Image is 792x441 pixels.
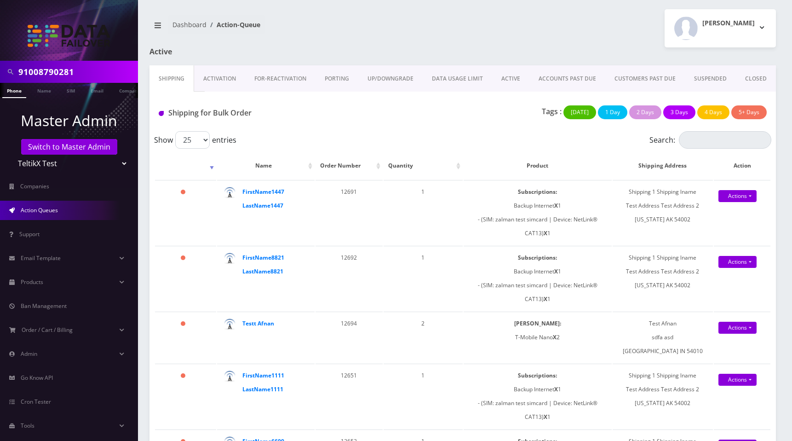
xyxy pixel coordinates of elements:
a: Company [115,83,145,97]
a: CUSTOMERS PAST DUE [605,65,685,92]
span: Action Queues [21,206,58,214]
span: Go Know API [21,374,53,382]
a: FirstName1111 LastName1111 [242,371,284,393]
td: 12694 [316,312,383,363]
th: Order Number: activate to sort column ascending [316,152,383,179]
td: Shipping 1 Shipping lname Test Address Test Address 2 [US_STATE] AK 54002 [613,364,713,429]
span: Admin [21,350,37,358]
button: 2 Days [629,105,661,119]
button: 4 Days [697,105,729,119]
td: 12691 [316,180,383,245]
b: X [544,413,547,421]
a: Name [33,83,56,97]
li: Action-Queue [207,20,260,29]
th: : activate to sort column ascending [155,152,216,179]
a: SIM [62,83,80,97]
td: 1 [384,364,463,429]
td: Backup Internet 1 - (SIM: zalman test simcard | Device: NetLink® CAT13) 1 [464,180,612,245]
button: [DATE] [563,105,596,119]
b: X [554,202,558,209]
td: 12692 [316,246,383,311]
a: Email [86,83,108,97]
td: Test Afnan sdfa asd [GEOGRAPHIC_DATA] IN 54010 [613,312,713,363]
b: X [554,267,558,275]
nav: breadcrumb [149,15,456,41]
a: Shipping [149,65,194,92]
a: ACTIVE [492,65,529,92]
span: Cron Tester [21,398,51,406]
a: SUSPENDED [685,65,736,92]
a: Testt Afnan [242,319,274,327]
a: Phone [2,83,26,98]
td: Shipping 1 Shipping lname Test Address Test Address 2 [US_STATE] AK 54002 [613,180,713,245]
img: Shipping for Bulk Order [159,111,164,116]
span: Companies [20,182,49,190]
b: Subscriptions: [518,188,557,196]
img: TeltikX Test [28,25,110,47]
a: Switch to Master Admin [21,139,117,155]
h1: Shipping for Bulk Order [159,109,352,117]
b: X [544,295,547,303]
a: DATA USAGE LIMIT [423,65,492,92]
th: Name: activate to sort column ascending [217,152,315,179]
td: Backup Internet 1 - (SIM: zalman test simcard | Device: NetLink® CAT13) 1 [464,364,612,429]
a: Actions [718,322,757,334]
td: Shipping 1 Shipping lname Test Address Test Address 2 [US_STATE] AK 54002 [613,246,713,311]
th: Shipping Address [613,152,713,179]
a: FOR-REActivation [245,65,316,92]
select: Showentries [175,131,210,149]
h2: [PERSON_NAME] [702,19,755,27]
b: X [554,385,558,393]
span: Email Template [21,254,61,262]
span: Products [21,278,43,286]
span: Tools [21,422,34,429]
p: Tags : [542,106,562,117]
a: CLOSED [736,65,776,92]
button: [PERSON_NAME] [665,9,776,47]
a: ACCOUNTS PAST DUE [529,65,605,92]
label: Search: [649,131,771,149]
th: Action [714,152,770,179]
h1: Active [149,47,349,56]
td: 2 [384,312,463,363]
a: Activation [194,65,245,92]
b: X [553,333,557,341]
a: UP/DOWNGRADE [358,65,423,92]
th: Product [464,152,612,179]
label: Show entries [154,131,236,149]
a: FirstName8821 LastName8821 [242,254,284,275]
b: Subscriptions: [518,371,557,379]
span: Support [19,230,40,238]
td: 1 [384,180,463,245]
th: Quantity: activate to sort column ascending [384,152,463,179]
b: [PERSON_NAME]: [514,319,561,327]
button: 1 Day [598,105,627,119]
a: PORTING [316,65,358,92]
button: 5+ Days [731,105,767,119]
input: Search in Company [18,63,136,81]
a: FirstName1447 LastName1447 [242,188,284,209]
b: X [544,229,547,237]
b: Subscriptions: [518,254,557,261]
a: Actions [718,190,757,202]
input: Search: [679,131,771,149]
td: 12651 [316,364,383,429]
td: Backup Internet 1 - (SIM: zalman test simcard | Device: NetLink® CAT13) 1 [464,246,612,311]
span: Ban Management [21,302,67,310]
button: 3 Days [663,105,695,119]
a: Dashboard [172,20,207,29]
td: 1 [384,246,463,311]
td: T-Mobile Nano 2 [464,312,612,363]
a: Actions [718,256,757,268]
span: Order / Cart / Billing [22,326,73,334]
a: Actions [718,374,757,386]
